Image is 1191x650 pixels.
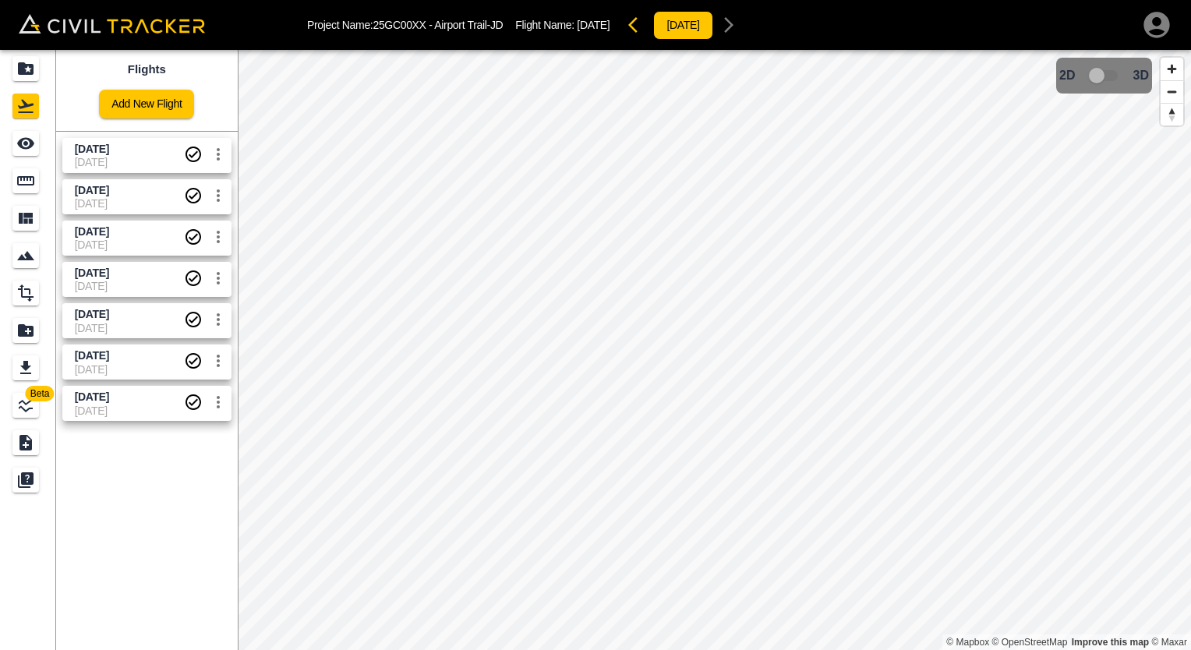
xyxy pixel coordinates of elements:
button: Reset bearing to north [1161,103,1183,125]
p: Project Name: 25GC00XX - Airport Trail-JD [307,19,503,31]
span: [DATE] [577,19,610,31]
button: [DATE] [653,11,712,40]
span: 3D [1133,69,1149,83]
canvas: Map [238,50,1191,650]
a: Maxar [1151,637,1187,648]
img: Civil Tracker [19,14,205,34]
span: 2D [1059,69,1075,83]
a: Mapbox [946,637,989,648]
button: Zoom in [1161,58,1183,80]
a: OpenStreetMap [992,637,1068,648]
p: Flight Name: [515,19,610,31]
a: Map feedback [1072,637,1149,648]
span: 3D model not uploaded yet [1082,61,1127,90]
button: Zoom out [1161,80,1183,103]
